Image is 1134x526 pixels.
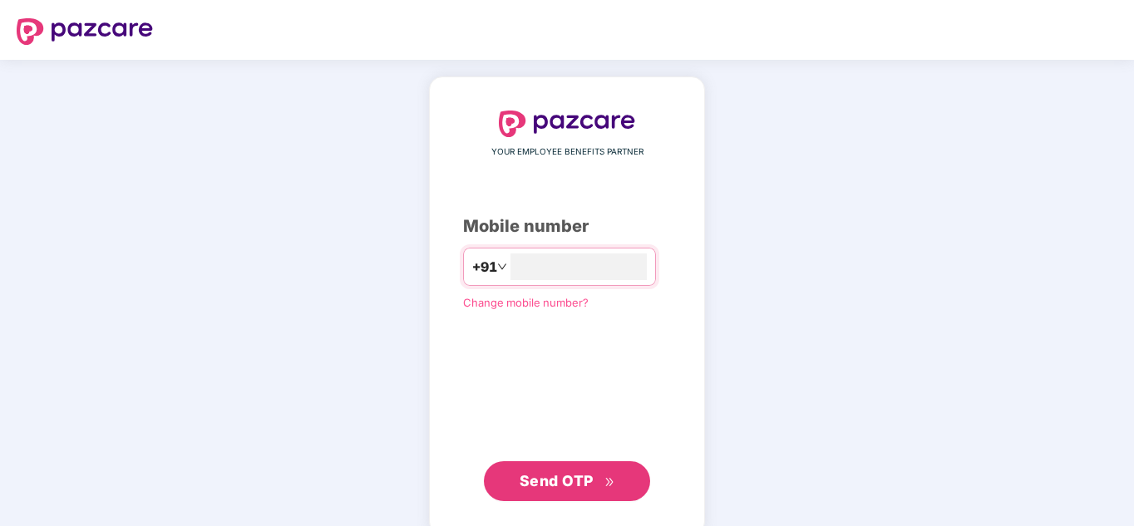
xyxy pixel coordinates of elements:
span: Send OTP [520,472,594,489]
div: Mobile number [463,214,671,239]
a: Change mobile number? [463,296,589,309]
img: logo [499,111,635,137]
span: YOUR EMPLOYEE BENEFITS PARTNER [491,145,643,159]
span: double-right [604,477,615,488]
img: logo [17,18,153,45]
span: down [497,262,507,272]
button: Send OTPdouble-right [484,461,650,501]
span: +91 [472,257,497,278]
